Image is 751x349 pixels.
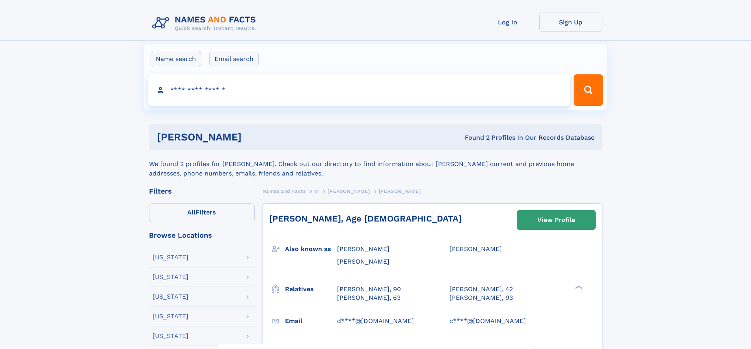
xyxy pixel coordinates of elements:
a: Log In [476,13,539,32]
input: search input [148,74,570,106]
label: Email search [209,51,259,67]
h1: [PERSON_NAME] [157,132,353,142]
div: ❯ [573,284,583,290]
div: View Profile [537,211,575,229]
div: We found 2 profiles for [PERSON_NAME]. Check out our directory to find information about [PERSON_... [149,150,602,178]
img: Logo Names and Facts [149,13,263,34]
a: Sign Up [539,13,602,32]
div: [US_STATE] [153,274,188,280]
a: View Profile [517,211,595,229]
h3: Email [285,314,337,328]
span: [PERSON_NAME] [337,245,389,253]
div: Browse Locations [149,232,255,239]
label: Name search [151,51,201,67]
a: [PERSON_NAME], 90 [337,285,401,294]
label: Filters [149,203,255,222]
h3: Also known as [285,242,337,256]
a: M [315,186,319,196]
a: Names and Facts [263,186,306,196]
span: [PERSON_NAME] [379,188,421,194]
span: [PERSON_NAME] [328,188,370,194]
a: [PERSON_NAME] [328,186,370,196]
div: [US_STATE] [153,294,188,300]
span: M [315,188,319,194]
div: Filters [149,188,255,195]
div: [US_STATE] [153,333,188,339]
button: Search Button [574,74,603,106]
div: [US_STATE] [153,313,188,319]
div: Found 2 Profiles In Our Records Database [353,133,594,142]
a: [PERSON_NAME], 42 [449,285,513,294]
h3: Relatives [285,283,337,296]
div: [US_STATE] [153,254,188,260]
a: [PERSON_NAME], 93 [449,294,513,302]
span: All [187,209,196,216]
a: [PERSON_NAME], Age [DEMOGRAPHIC_DATA] [269,214,462,223]
a: [PERSON_NAME], 63 [337,294,401,302]
span: [PERSON_NAME] [449,245,502,253]
span: [PERSON_NAME] [337,258,389,265]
